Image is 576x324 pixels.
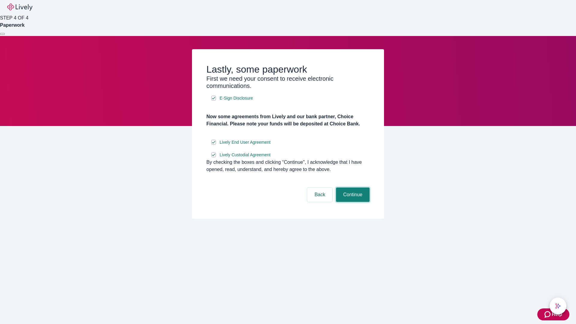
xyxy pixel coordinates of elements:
[206,64,370,75] h2: Lastly, some paperwork
[544,311,552,318] svg: Zendesk support icon
[220,95,253,101] span: E-Sign Disclosure
[552,311,562,318] span: Help
[206,113,370,127] h4: Now some agreements from Lively and our bank partner, Choice Financial. Please note your funds wi...
[218,139,272,146] a: e-sign disclosure document
[206,159,370,173] div: By checking the boxes and clicking “Continue", I acknowledge that I have opened, read, understand...
[218,94,254,102] a: e-sign disclosure document
[550,298,566,314] button: chat
[220,139,271,145] span: Lively End User Agreement
[218,151,272,159] a: e-sign disclosure document
[537,308,569,320] button: Zendesk support iconHelp
[220,152,271,158] span: Lively Custodial Agreement
[206,75,370,89] h3: First we need your consent to receive electronic communications.
[336,187,370,202] button: Continue
[7,4,32,11] img: Lively
[307,187,332,202] button: Back
[555,303,561,309] svg: Lively AI Assistant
